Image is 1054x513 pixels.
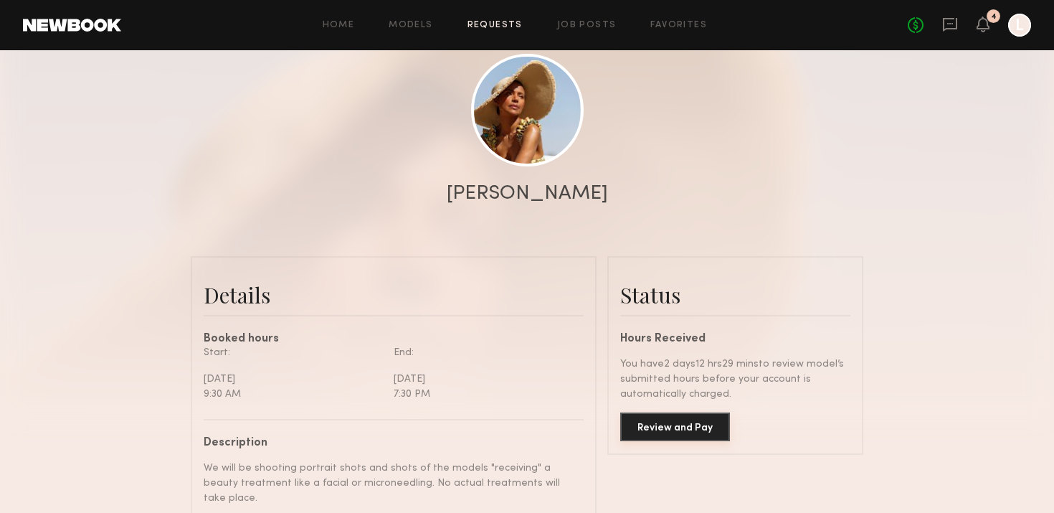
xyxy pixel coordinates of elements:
[650,21,707,30] a: Favorites
[557,21,617,30] a: Job Posts
[394,345,573,360] div: End:
[1008,14,1031,37] a: L
[389,21,432,30] a: Models
[394,372,573,387] div: [DATE]
[467,21,523,30] a: Requests
[394,387,573,402] div: 7:30 PM
[620,413,730,441] button: Review and Pay
[204,387,383,402] div: 9:30 AM
[204,438,573,449] div: Description
[991,13,997,21] div: 4
[204,372,383,387] div: [DATE]
[204,345,383,360] div: Start:
[447,184,608,204] div: [PERSON_NAME]
[620,334,850,345] div: Hours Received
[204,334,584,345] div: Booked hours
[204,281,584,309] div: Details
[323,21,355,30] a: Home
[620,357,850,402] div: You have 2 days 12 hrs 29 mins to review model’s submitted hours before your account is automatic...
[620,281,850,309] div: Status
[204,461,573,506] div: We will be shooting portrait shots and shots of the models "receiving" a beauty treatment like a ...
